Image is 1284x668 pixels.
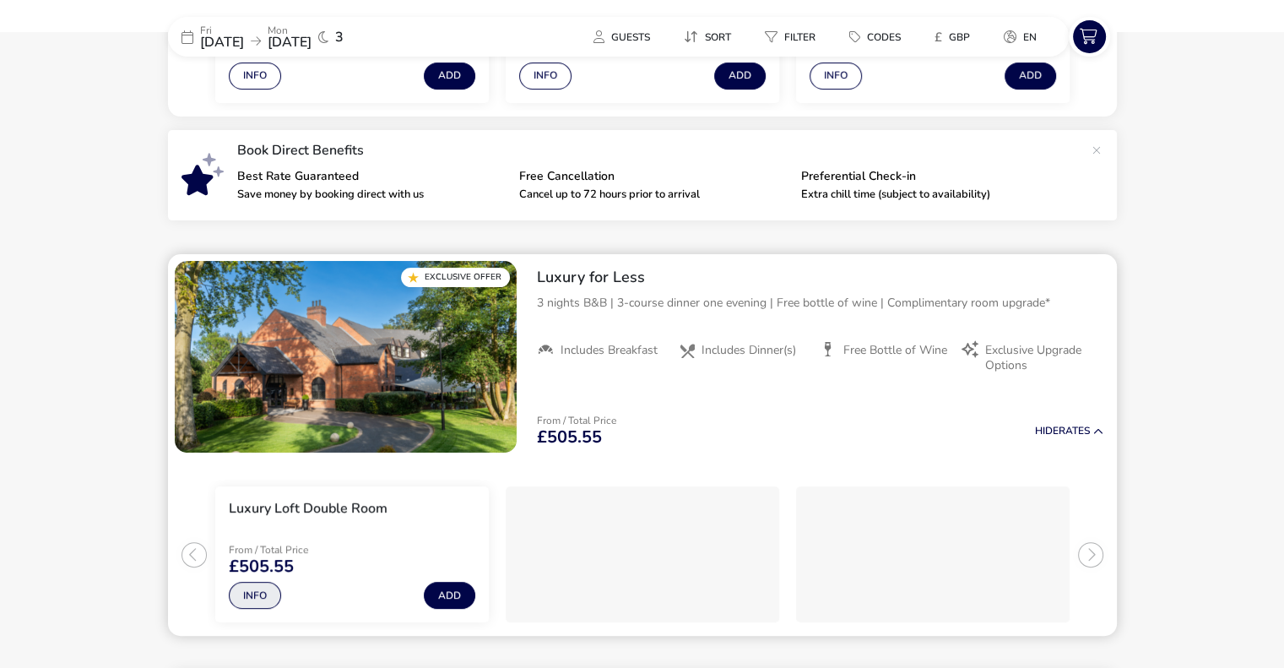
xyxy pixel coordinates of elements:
[537,268,1103,287] h2: Luxury for Less
[784,30,815,44] span: Filter
[200,25,244,35] p: Fri
[229,545,373,555] p: From / Total Price
[537,429,602,446] span: £505.55
[843,343,947,358] span: Free Bottle of Wine
[714,62,766,90] button: Add
[519,189,788,200] p: Cancel up to 72 hours prior to arrival
[990,24,1057,49] naf-pibe-menu-bar-item: en
[1005,62,1056,90] button: Add
[580,24,670,49] naf-pibe-menu-bar-item: Guests
[335,30,344,44] span: 3
[168,17,421,57] div: Fri[DATE]Mon[DATE]3
[702,343,796,358] span: Includes Dinner(s)
[175,261,517,453] swiper-slide: 1 / 1
[985,343,1090,373] span: Exclusive Upgrade Options
[921,24,990,49] naf-pibe-menu-bar-item: £GBP
[519,171,788,182] p: Free Cancellation
[537,415,616,426] p: From / Total Price
[935,29,942,46] i: £
[836,24,914,49] button: Codes
[424,62,475,90] button: Add
[200,33,244,52] span: [DATE]
[237,171,506,182] p: Best Rate Guaranteed
[424,582,475,609] button: Add
[670,24,745,49] button: Sort
[990,24,1050,49] button: en
[229,582,281,609] button: Info
[611,30,650,44] span: Guests
[537,294,1103,312] p: 3 nights B&B | 3-course dinner one evening | Free bottle of wine | Complimentary room upgrade*
[580,24,664,49] button: Guests
[229,62,281,90] button: Info
[801,189,1070,200] p: Extra chill time (subject to availability)
[867,30,901,44] span: Codes
[268,25,312,35] p: Mon
[237,144,1083,157] p: Book Direct Benefits
[788,480,1078,629] swiper-slide: 3 / 3
[268,33,312,52] span: [DATE]
[229,500,387,518] h3: Luxury Loft Double Room
[836,24,921,49] naf-pibe-menu-bar-item: Codes
[801,171,1070,182] p: Preferential Check-in
[751,24,829,49] button: Filter
[949,30,970,44] span: GBP
[401,268,510,287] div: Exclusive Offer
[207,480,497,629] swiper-slide: 1 / 3
[523,254,1117,388] div: Luxury for Less3 nights B&B | 3-course dinner one evening | Free bottle of wine | Complimentary r...
[237,189,506,200] p: Save money by booking direct with us
[519,62,572,90] button: Info
[561,343,658,358] span: Includes Breakfast
[497,480,788,629] swiper-slide: 2 / 3
[1023,30,1037,44] span: en
[1035,424,1059,437] span: Hide
[229,558,294,575] span: £505.55
[921,24,983,49] button: £GBP
[1035,426,1103,437] button: HideRates
[751,24,836,49] naf-pibe-menu-bar-item: Filter
[670,24,751,49] naf-pibe-menu-bar-item: Sort
[705,30,731,44] span: Sort
[810,62,862,90] button: Info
